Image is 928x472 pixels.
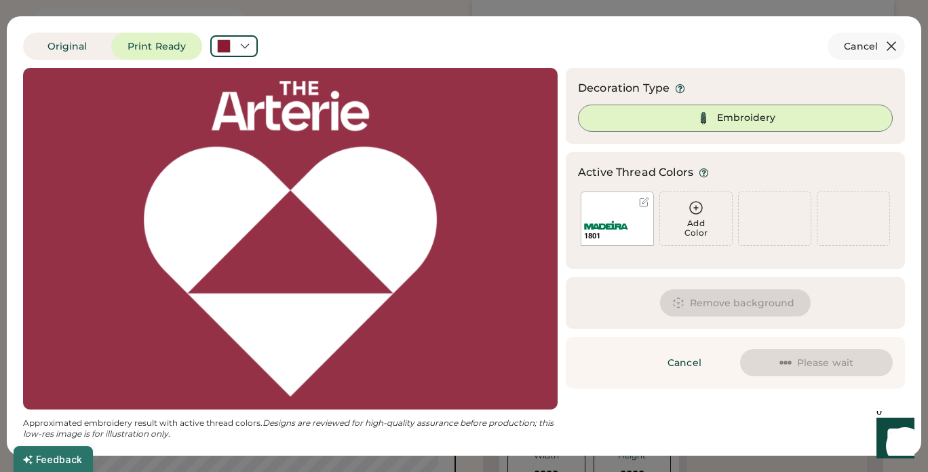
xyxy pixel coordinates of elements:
[660,289,811,316] button: Remove background
[584,231,651,241] div: 1801
[828,33,905,60] button: Cancel
[637,349,732,376] button: Cancel
[660,219,732,238] div: Add Color
[695,110,712,126] img: Thread%20Selected.svg
[864,411,922,469] iframe: Front Chat
[23,418,556,439] em: Designs are reviewed for high-quality assurance before production; this low-res image is for illu...
[717,111,775,125] div: Embroidery
[23,418,558,439] div: Approximated embroidery result with active thread colors.
[578,164,693,181] div: Active Thread Colors
[740,349,893,376] button: Please wait
[578,80,670,96] div: Decoration Type
[584,221,628,230] img: Madeira%20Logo.svg
[23,33,111,60] button: Original
[111,33,202,60] button: Print Ready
